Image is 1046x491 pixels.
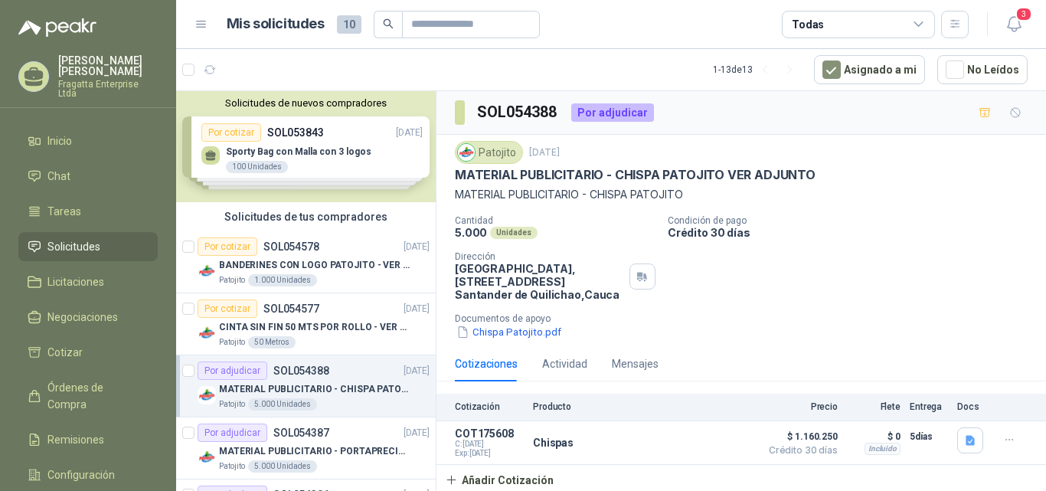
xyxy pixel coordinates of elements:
div: Por adjudicar [198,362,267,380]
p: COT175608 [455,427,524,440]
p: Crédito 30 días [668,226,1040,239]
p: SOL054578 [263,241,319,252]
p: [DATE] [404,364,430,378]
p: [PERSON_NAME] [PERSON_NAME] [58,55,158,77]
p: Dirección [455,251,623,262]
span: 10 [337,15,361,34]
a: Órdenes de Compra [18,373,158,419]
p: Documentos de apoyo [455,313,1040,324]
p: Condición de pago [668,215,1040,226]
span: $ 1.160.250 [761,427,838,446]
div: Por cotizar [198,300,257,318]
p: 5 días [910,427,948,446]
div: Unidades [490,227,538,239]
a: Remisiones [18,425,158,454]
div: Por cotizar [198,237,257,256]
p: MATERIAL PUBLICITARIO - CHISPA PATOJITO [455,186,1028,203]
img: Company Logo [198,448,216,466]
div: Mensajes [612,355,659,372]
button: Chispa Patojito.pdf [455,324,563,340]
p: SOL054387 [273,427,329,438]
p: $ 0 [847,427,901,446]
p: Docs [957,401,988,412]
a: Cotizar [18,338,158,367]
div: Solicitudes de tus compradores [176,202,436,231]
img: Company Logo [458,144,475,161]
h3: SOL054388 [477,100,559,124]
img: Company Logo [198,386,216,404]
a: Negociaciones [18,303,158,332]
p: 5.000 [455,226,487,239]
p: Flete [847,401,901,412]
p: MATERIAL PUBLICITARIO - CHISPA PATOJITO VER ADJUNTO [455,167,816,183]
div: Todas [792,16,824,33]
span: Inicio [47,133,72,149]
span: 3 [1015,7,1032,21]
a: Por cotizarSOL054577[DATE] Company LogoCINTA SIN FIN 50 MTS POR ROLLO - VER DOC ADJUNTOPatojito50... [176,293,436,355]
p: [DATE] [404,302,430,316]
p: SOL054577 [263,303,319,314]
span: Órdenes de Compra [47,379,143,413]
div: 5.000 Unidades [248,398,317,411]
div: Solicitudes de nuevos compradoresPor cotizarSOL053843[DATE] Sporty Bag con Malla con 3 logos100 U... [176,91,436,202]
p: Cotización [455,401,524,412]
button: No Leídos [937,55,1028,84]
img: Company Logo [198,262,216,280]
div: 1 - 13 de 13 [713,57,802,82]
p: Precio [761,401,838,412]
span: Negociaciones [47,309,118,326]
p: Entrega [910,401,948,412]
p: Patojito [219,336,245,349]
span: Configuración [47,466,115,483]
p: MATERIAL PUBLICITARIO - PORTAPRECIOS VER ADJUNTO [219,444,410,459]
p: SOL054388 [273,365,329,376]
div: Por adjudicar [198,424,267,442]
h1: Mis solicitudes [227,13,325,35]
img: Company Logo [198,324,216,342]
button: Solicitudes de nuevos compradores [182,97,430,109]
p: Patojito [219,398,245,411]
p: [DATE] [529,146,560,160]
span: Licitaciones [47,273,104,290]
a: Por adjudicarSOL054387[DATE] Company LogoMATERIAL PUBLICITARIO - PORTAPRECIOS VER ADJUNTOPatojito... [176,417,436,480]
p: Patojito [219,460,245,473]
p: MATERIAL PUBLICITARIO - CHISPA PATOJITO VER ADJUNTO [219,382,410,397]
p: Producto [533,401,752,412]
span: Remisiones [47,431,104,448]
span: Exp: [DATE] [455,449,524,458]
div: Por adjudicar [571,103,654,122]
p: CINTA SIN FIN 50 MTS POR ROLLO - VER DOC ADJUNTO [219,320,410,335]
div: Patojito [455,141,523,164]
p: BANDERINES CON LOGO PATOJITO - VER DOC ADJUNTO [219,258,410,273]
span: C: [DATE] [455,440,524,449]
button: 3 [1000,11,1028,38]
a: Tareas [18,197,158,226]
span: Chat [47,168,70,185]
div: 1.000 Unidades [248,274,317,286]
div: 50 Metros [248,336,296,349]
span: Crédito 30 días [761,446,838,455]
span: search [383,18,394,29]
div: 5.000 Unidades [248,460,317,473]
p: Chispas [533,437,574,449]
button: Asignado a mi [814,55,925,84]
a: Configuración [18,460,158,489]
span: Cotizar [47,344,83,361]
a: Chat [18,162,158,191]
div: Incluido [865,443,901,455]
a: Por cotizarSOL054578[DATE] Company LogoBANDERINES CON LOGO PATOJITO - VER DOC ADJUNTOPatojito1.00... [176,231,436,293]
p: Cantidad [455,215,655,226]
a: Solicitudes [18,232,158,261]
a: Por adjudicarSOL054388[DATE] Company LogoMATERIAL PUBLICITARIO - CHISPA PATOJITO VER ADJUNTOPatoj... [176,355,436,417]
p: Fragatta Enterprise Ltda [58,80,158,98]
div: Cotizaciones [455,355,518,372]
p: [GEOGRAPHIC_DATA], [STREET_ADDRESS] Santander de Quilichao , Cauca [455,262,623,301]
a: Licitaciones [18,267,158,296]
span: Tareas [47,203,81,220]
span: Solicitudes [47,238,100,255]
p: [DATE] [404,426,430,440]
div: Actividad [542,355,587,372]
a: Inicio [18,126,158,155]
p: Patojito [219,274,245,286]
img: Logo peakr [18,18,96,37]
